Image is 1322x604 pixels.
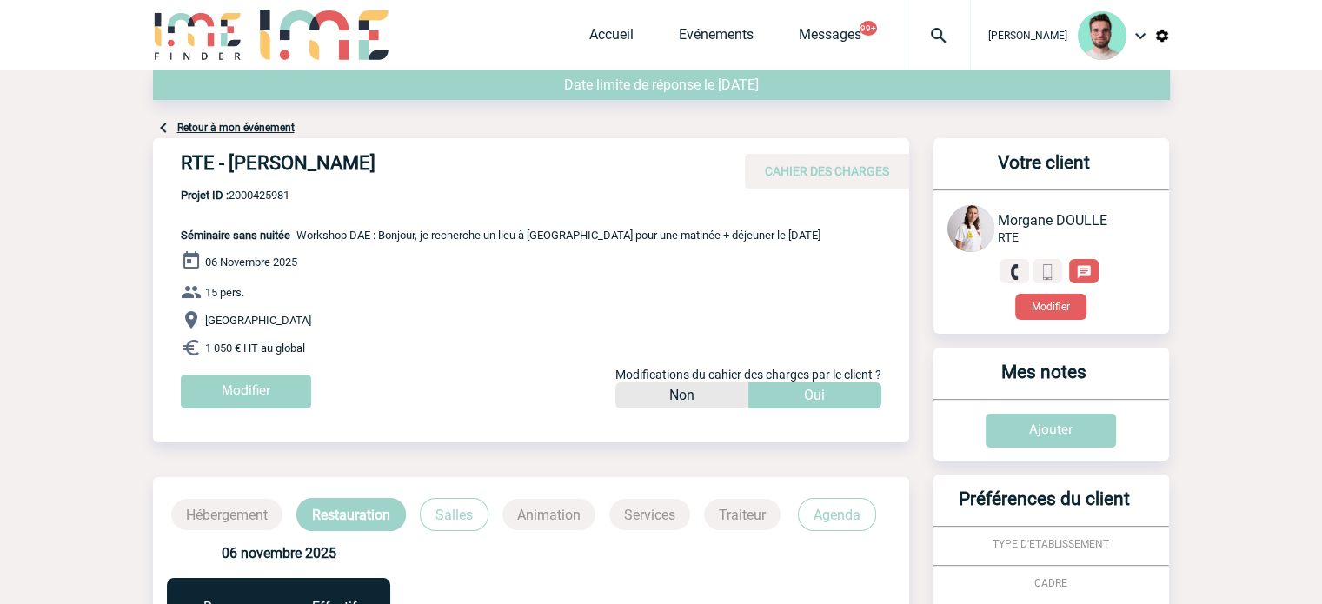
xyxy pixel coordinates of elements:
[1076,264,1092,280] img: chat-24-px-w.png
[1015,294,1086,320] button: Modifier
[205,342,305,355] span: 1 050 € HT au global
[947,205,994,252] img: 130205-0.jpg
[765,164,889,178] span: CAHIER DES CHARGES
[679,26,754,50] a: Evénements
[609,499,690,530] p: Services
[181,229,290,242] span: Séminaire sans nuitée
[296,498,406,531] p: Restauration
[860,21,877,36] button: 99+
[993,538,1109,550] span: TYPE D'ETABLISSEMENT
[181,189,229,202] b: Projet ID :
[1078,11,1126,60] img: 121547-2.png
[153,10,243,60] img: IME-Finder
[205,286,244,299] span: 15 pers.
[181,189,820,202] span: 2000425981
[1040,264,1055,280] img: portable.png
[205,256,297,269] span: 06 Novembre 2025
[986,414,1116,448] input: Ajouter
[1006,264,1022,280] img: fixe.png
[988,30,1067,42] span: [PERSON_NAME]
[998,230,1019,244] span: RTE
[589,26,634,50] a: Accueil
[704,499,781,530] p: Traiteur
[181,375,311,408] input: Modifier
[615,368,881,382] span: Modifications du cahier des charges par le client ?
[221,545,335,561] b: 06 novembre 2025
[420,498,488,531] p: Salles
[998,212,1107,229] span: Morgane DOULLE
[181,229,820,242] span: - Workshop DAE : Bonjour, je recherche un lieu à [GEOGRAPHIC_DATA] pour une matinée + déjeuner le...
[181,152,702,182] h4: RTE - [PERSON_NAME]
[669,382,694,408] p: Non
[799,26,861,50] a: Messages
[798,498,876,531] p: Agenda
[940,362,1148,399] h3: Mes notes
[564,76,759,93] span: Date limite de réponse le [DATE]
[205,314,311,327] span: [GEOGRAPHIC_DATA]
[502,499,595,530] p: Animation
[171,499,282,530] p: Hébergement
[940,488,1148,526] h3: Préférences du client
[1034,577,1067,589] span: CADRE
[940,152,1148,189] h3: Votre client
[177,122,295,134] a: Retour à mon événement
[804,382,825,408] p: Oui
